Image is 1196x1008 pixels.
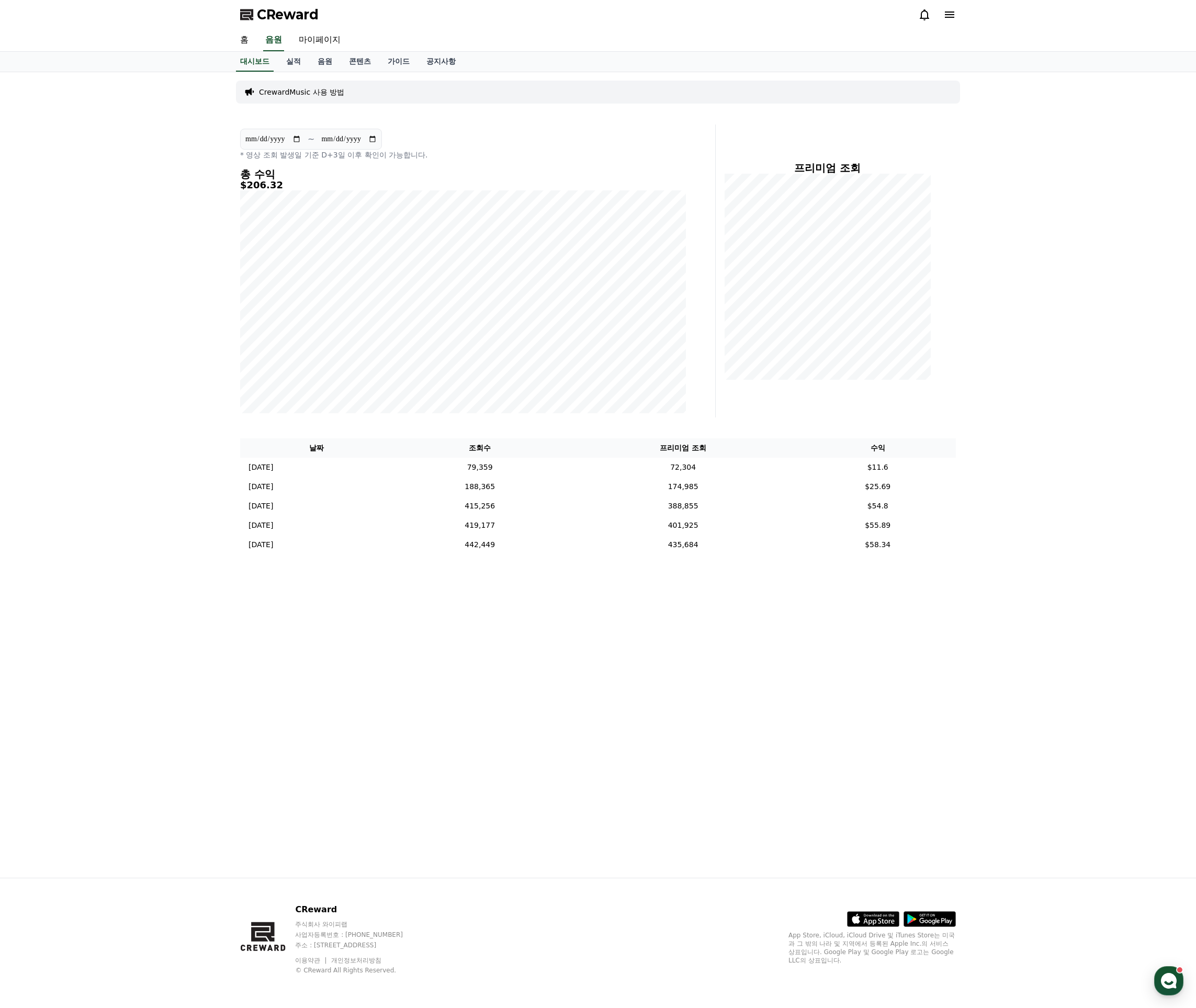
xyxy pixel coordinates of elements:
span: CReward [257,6,319,23]
a: 공지사항 [418,52,464,72]
td: 442,449 [393,535,567,554]
p: [DATE] [249,520,273,531]
th: 조회수 [393,438,567,458]
h5: $206.32 [240,180,686,190]
th: 수익 [799,438,956,458]
p: 사업자등록번호 : [PHONE_NUMBER] [295,931,423,939]
p: [DATE] [249,481,273,492]
a: CReward [240,6,319,23]
span: 대화 [96,348,108,356]
a: 이용약관 [295,957,328,964]
a: 대시보드 [236,52,274,72]
a: 마이페이지 [290,29,349,51]
p: [DATE] [249,539,273,550]
a: 홈 [232,29,257,51]
td: 188,365 [393,477,567,496]
td: $55.89 [799,516,956,535]
td: 401,925 [567,516,800,535]
h4: 총 수익 [240,168,686,180]
td: 435,684 [567,535,800,554]
p: ~ [308,133,314,145]
p: 주식회사 와이피랩 [295,920,423,928]
td: $58.34 [799,535,956,554]
a: 음원 [309,52,341,72]
span: 홈 [33,347,39,356]
a: CrewardMusic 사용 방법 [259,87,344,97]
p: [DATE] [249,501,273,512]
p: * 영상 조회 발생일 기준 D+3일 이후 확인이 가능합니다. [240,150,686,160]
a: 대화 [69,332,135,358]
a: 실적 [278,52,309,72]
p: © CReward All Rights Reserved. [295,966,423,975]
a: 콘텐츠 [341,52,379,72]
td: 72,304 [567,458,800,477]
td: $25.69 [799,477,956,496]
td: $54.8 [799,496,956,516]
a: 설정 [135,332,201,358]
a: 음원 [263,29,284,51]
span: 설정 [162,347,174,356]
td: $11.6 [799,458,956,477]
td: 388,855 [567,496,800,516]
th: 날짜 [240,438,393,458]
a: 가이드 [379,52,418,72]
p: [DATE] [249,462,273,473]
h4: 프리미엄 조회 [724,162,931,174]
p: CReward [295,903,423,916]
a: 개인정보처리방침 [331,957,381,964]
p: 주소 : [STREET_ADDRESS] [295,941,423,949]
td: 174,985 [567,477,800,496]
td: 419,177 [393,516,567,535]
td: 79,359 [393,458,567,477]
p: App Store, iCloud, iCloud Drive 및 iTunes Store는 미국과 그 밖의 나라 및 지역에서 등록된 Apple Inc.의 서비스 상표입니다. Goo... [788,931,956,965]
td: 415,256 [393,496,567,516]
a: 홈 [3,332,69,358]
th: 프리미엄 조회 [567,438,800,458]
